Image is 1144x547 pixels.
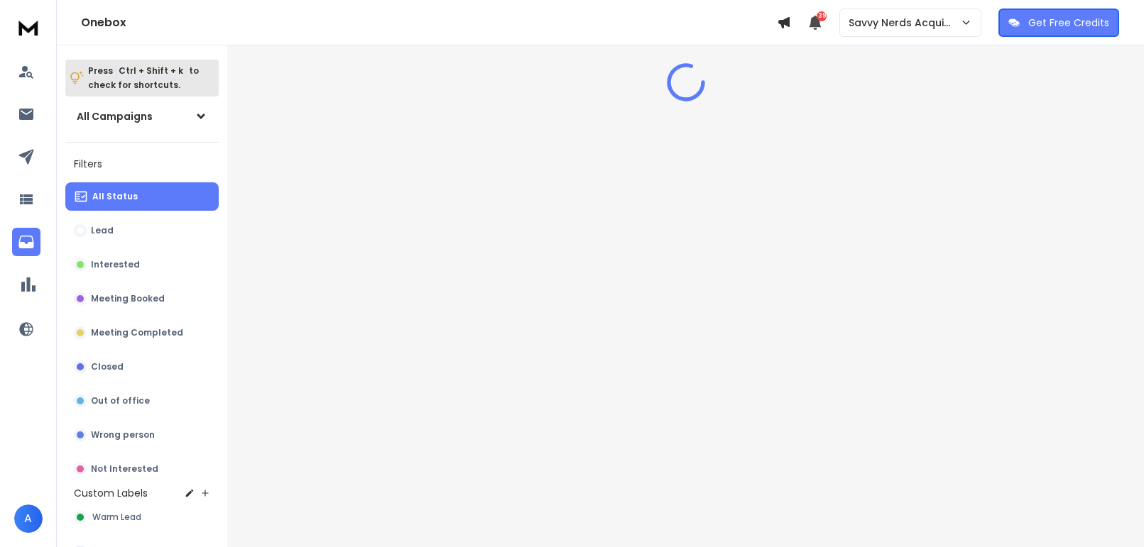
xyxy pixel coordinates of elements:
span: Ctrl + Shift + k [116,62,185,79]
p: Wrong person [91,429,155,441]
h1: Onebox [81,14,777,31]
p: Get Free Credits [1028,16,1109,30]
button: Lead [65,216,219,245]
p: Lead [91,225,114,236]
p: Out of office [91,395,150,407]
p: Meeting Booked [91,293,165,304]
button: A [14,504,43,533]
h1: All Campaigns [77,109,153,123]
p: All Status [92,191,138,202]
button: Out of office [65,387,219,415]
p: Meeting Completed [91,327,183,338]
p: Savvy Nerds Acquisition [849,16,960,30]
button: Get Free Credits [998,9,1119,37]
h3: Custom Labels [74,486,148,500]
button: Meeting Booked [65,284,219,313]
p: Closed [91,361,124,372]
span: 39 [817,11,827,21]
button: All Status [65,182,219,211]
button: Wrong person [65,421,219,449]
span: Warm Lead [92,512,141,523]
img: logo [14,14,43,40]
button: Not Interested [65,455,219,483]
button: Closed [65,353,219,381]
p: Not Interested [91,463,158,475]
p: Interested [91,259,140,270]
button: All Campaigns [65,102,219,131]
button: Meeting Completed [65,319,219,347]
button: Warm Lead [65,503,219,531]
h3: Filters [65,154,219,174]
button: Interested [65,250,219,279]
p: Press to check for shortcuts. [88,64,199,92]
